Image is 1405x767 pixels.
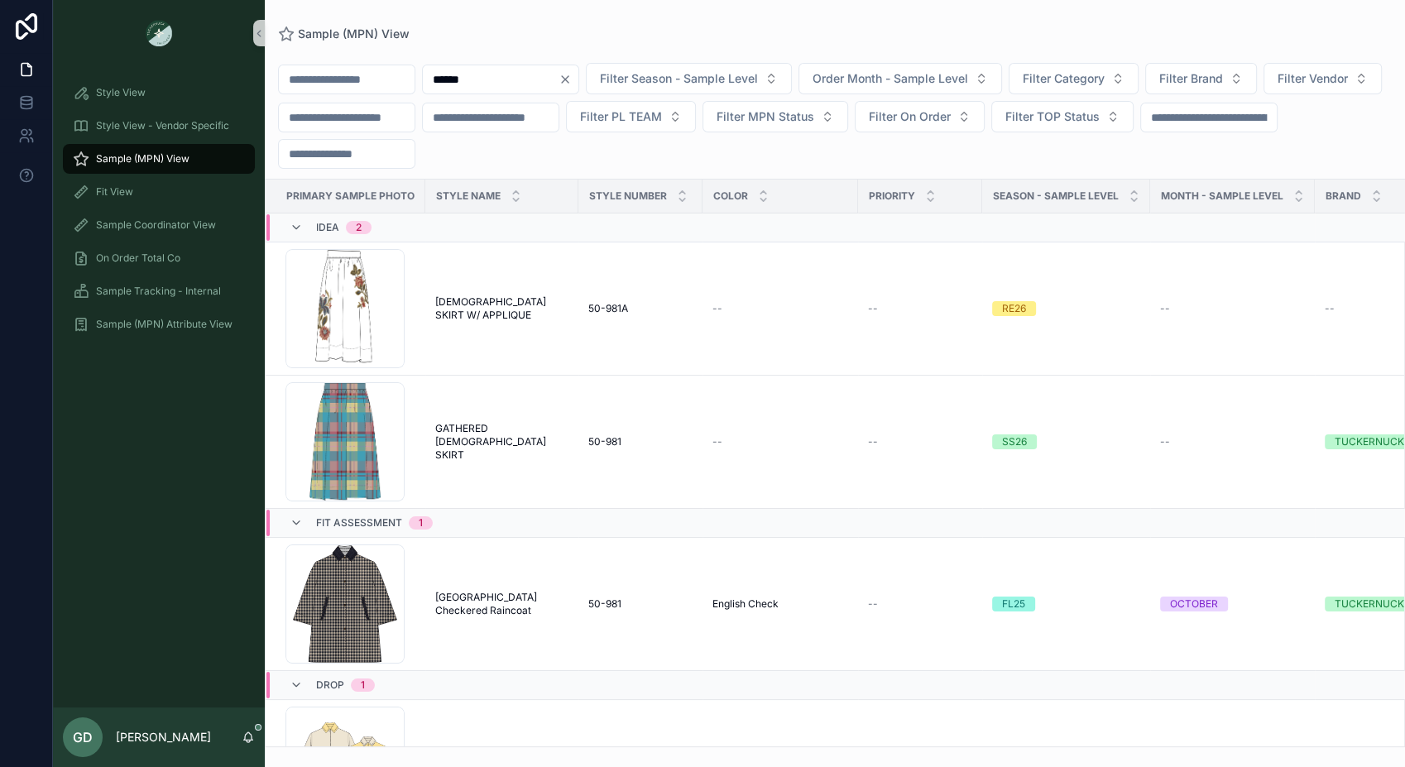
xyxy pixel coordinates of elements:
span: 50-981 [588,597,621,611]
button: Select Button [991,101,1134,132]
span: Season - Sample Level [993,189,1119,203]
a: 50-981A [588,302,693,315]
a: Style View - Vendor Specific [63,111,255,141]
button: Select Button [586,63,792,94]
div: SS26 [1002,434,1027,449]
a: FL25 [992,597,1140,611]
div: FL25 [1002,597,1025,611]
button: Select Button [1264,63,1382,94]
a: Fit View [63,177,255,207]
a: Style View [63,78,255,108]
a: 50-981 [588,435,693,448]
span: Style Number [589,189,667,203]
a: -- [712,435,848,448]
span: Brand [1326,189,1361,203]
div: OCTOBER [1170,597,1218,611]
span: On Order Total Co [96,252,180,265]
button: Clear [559,73,578,86]
button: Select Button [855,101,985,132]
span: -- [712,302,722,315]
a: -- [868,302,972,315]
button: Select Button [1145,63,1257,94]
a: [DEMOGRAPHIC_DATA] SKIRT W/ APPLIQUE [435,295,568,322]
span: Idea [316,221,339,234]
span: -- [868,302,878,315]
span: -- [1160,435,1170,448]
div: scrollable content [53,66,265,361]
span: Order Month - Sample Level [813,70,968,87]
div: RE26 [1002,301,1026,316]
span: Style View [96,86,146,99]
span: 50-981 [588,435,621,448]
div: TUCKERNUCK [1335,434,1404,449]
a: GATHERED [DEMOGRAPHIC_DATA] SKIRT [435,422,568,462]
span: PRIORITY [869,189,915,203]
a: Sample Tracking - Internal [63,276,255,306]
a: SS26 [992,434,1140,449]
div: 2 [356,221,362,234]
span: PRIMARY SAMPLE PHOTO [286,189,415,203]
a: -- [868,435,972,448]
span: Filter Brand [1159,70,1223,87]
a: Sample Coordinator View [63,210,255,240]
span: Style View - Vendor Specific [96,119,229,132]
span: Style Name [436,189,501,203]
a: On Order Total Co [63,243,255,273]
div: 1 [419,516,423,530]
span: Filter Vendor [1278,70,1348,87]
a: -- [1160,302,1305,315]
a: English Check [712,597,848,611]
span: -- [1325,302,1335,315]
span: Sample (MPN) Attribute View [96,318,233,331]
a: -- [1160,435,1305,448]
button: Select Button [1009,63,1139,94]
a: Sample (MPN) View [278,26,410,42]
a: Sample (MPN) Attribute View [63,309,255,339]
span: Color [713,189,748,203]
span: Fit Assessment [316,516,402,530]
span: Sample (MPN) View [96,152,189,165]
a: 50-981 [588,597,693,611]
button: Select Button [702,101,848,132]
span: -- [1160,302,1170,315]
span: Drop [316,678,344,692]
span: Filter PL TEAM [580,108,662,125]
span: Sample Coordinator View [96,218,216,232]
a: RE26 [992,301,1140,316]
a: -- [868,597,972,611]
a: Sample (MPN) View [63,144,255,174]
a: [GEOGRAPHIC_DATA] Checkered Raincoat [435,591,568,617]
span: 50-981A [588,302,628,315]
span: Filter Season - Sample Level [600,70,758,87]
span: English Check [712,597,779,611]
span: Filter Category [1023,70,1105,87]
p: [PERSON_NAME] [116,729,211,745]
span: MONTH - SAMPLE LEVEL [1161,189,1283,203]
span: -- [868,435,878,448]
img: App logo [146,20,172,46]
button: Select Button [566,101,696,132]
span: Filter MPN Status [717,108,814,125]
span: Filter On Order [869,108,951,125]
a: OCTOBER [1160,597,1305,611]
button: Select Button [798,63,1002,94]
span: GD [73,727,93,747]
span: Fit View [96,185,133,199]
div: 1 [361,678,365,692]
span: Filter TOP Status [1005,108,1100,125]
span: Sample Tracking - Internal [96,285,221,298]
div: TUCKERNUCK [1335,597,1404,611]
span: -- [712,435,722,448]
a: -- [712,302,848,315]
span: Sample (MPN) View [298,26,410,42]
span: -- [868,597,878,611]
